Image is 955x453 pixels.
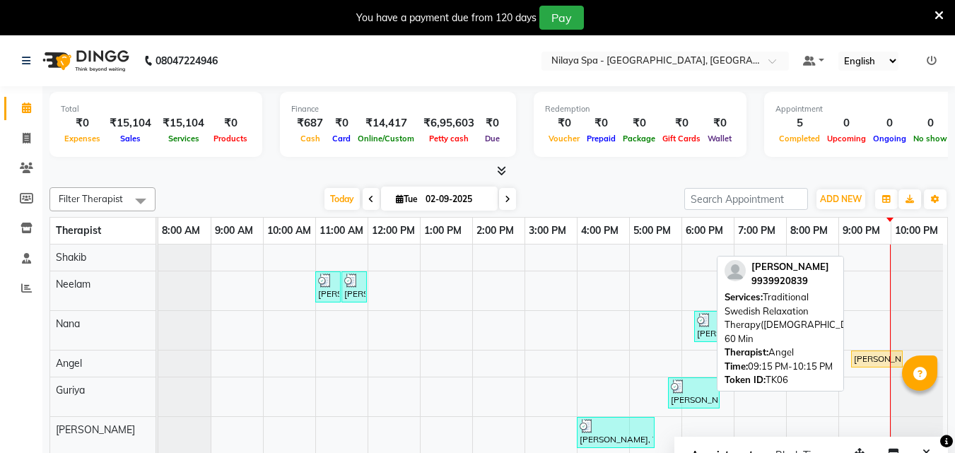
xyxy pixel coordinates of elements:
span: Online/Custom [354,134,418,143]
div: [PERSON_NAME], TK03, 04:00 PM-05:30 PM, Couple Rejuvenation Therapy 90 Min [578,419,653,446]
span: ADD NEW [820,194,862,204]
div: Appointment [775,103,951,115]
div: ₹15,104 [104,115,157,131]
span: Angel [56,357,82,370]
div: ₹0 [210,115,251,131]
div: TK06 [725,373,836,387]
span: Prepaid [583,134,619,143]
div: 5 [775,115,824,131]
button: Pay [539,6,584,30]
span: Services [165,134,203,143]
a: 8:00 AM [158,220,204,241]
span: Therapist: [725,346,768,358]
span: Filter Therapist [59,193,123,204]
span: Wallet [704,134,735,143]
div: Finance [291,103,505,115]
span: [PERSON_NAME] [56,423,135,436]
span: Products [210,134,251,143]
div: ₹687 [291,115,329,131]
a: 10:00 AM [264,220,315,241]
div: [PERSON_NAME] , TK05, 06:15 PM-07:15 PM, Deep Tissue Repair Therapy([DEMOGRAPHIC_DATA]) 60 Min [696,313,744,340]
div: Redemption [545,103,735,115]
span: Tue [392,194,421,204]
img: logo [36,41,133,81]
a: 7:00 PM [734,220,779,241]
button: ADD NEW [816,189,865,209]
span: Expenses [61,134,104,143]
a: 12:00 PM [368,220,418,241]
input: 2025-09-02 [421,189,492,210]
div: ₹6,95,603 [418,115,480,131]
span: Upcoming [824,134,869,143]
a: 6:00 PM [682,220,727,241]
div: ₹15,104 [157,115,210,131]
span: Time: [725,360,748,372]
a: 9:00 AM [211,220,257,241]
div: You have a payment due from 120 days [356,11,537,25]
span: Guriya [56,384,85,396]
div: ₹0 [619,115,659,131]
span: Neelam [56,278,90,290]
span: Shakib [56,251,86,264]
span: Due [481,134,503,143]
span: Today [324,188,360,210]
div: ₹0 [704,115,735,131]
div: [PERSON_NAME], TK02, 11:30 AM-12:00 PM, Hair Care - Therapies - Shampoo, Conditioning & Blowdry (... [343,273,365,300]
div: 9939920839 [751,274,829,288]
span: Ongoing [869,134,910,143]
a: 11:00 AM [316,220,367,241]
div: ₹14,417 [354,115,418,131]
div: Total [61,103,251,115]
span: Package [619,134,659,143]
span: Traditional Swedish Relaxation Therapy([DEMOGRAPHIC_DATA]) 60 Min [725,291,872,344]
div: ₹0 [659,115,704,131]
div: ₹0 [329,115,354,131]
div: [PERSON_NAME], TK04, 05:45 PM-06:45 PM, Traditional Swedish Relaxation Therapy([DEMOGRAPHIC_DATA]... [669,380,718,406]
div: ₹0 [583,115,619,131]
span: Cash [297,134,324,143]
span: Petty cash [426,134,472,143]
span: [PERSON_NAME] [751,261,829,272]
a: 9:00 PM [839,220,884,241]
span: Services: [725,291,763,302]
iframe: chat widget [896,396,941,439]
span: Sales [117,134,144,143]
a: 4:00 PM [578,220,622,241]
a: 1:00 PM [421,220,465,241]
div: 0 [869,115,910,131]
span: Card [329,134,354,143]
div: [PERSON_NAME] Md Mam, TK01, 11:00 AM-11:30 AM, Hair Care - Therapies - Shampoo, Conditioning & Bl... [317,273,339,300]
b: 08047224946 [156,41,218,81]
span: Voucher [545,134,583,143]
div: ₹0 [61,115,104,131]
span: Therapist [56,224,101,237]
div: [PERSON_NAME], TK06, 09:15 PM-10:15 PM, Traditional Swedish Relaxation Therapy([DEMOGRAPHIC_DATA]... [853,353,901,365]
a: 8:00 PM [787,220,831,241]
img: profile [725,260,746,281]
span: Nana [56,317,80,330]
span: Completed [775,134,824,143]
a: 3:00 PM [525,220,570,241]
span: Gift Cards [659,134,704,143]
div: ₹0 [545,115,583,131]
span: Token ID: [725,374,766,385]
div: Angel [725,346,836,360]
a: 5:00 PM [630,220,674,241]
a: 10:00 PM [891,220,942,241]
div: 0 [910,115,951,131]
input: Search Appointment [684,188,808,210]
div: 09:15 PM-10:15 PM [725,360,836,374]
div: 0 [824,115,869,131]
div: ₹0 [480,115,505,131]
a: 2:00 PM [473,220,517,241]
span: No show [910,134,951,143]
